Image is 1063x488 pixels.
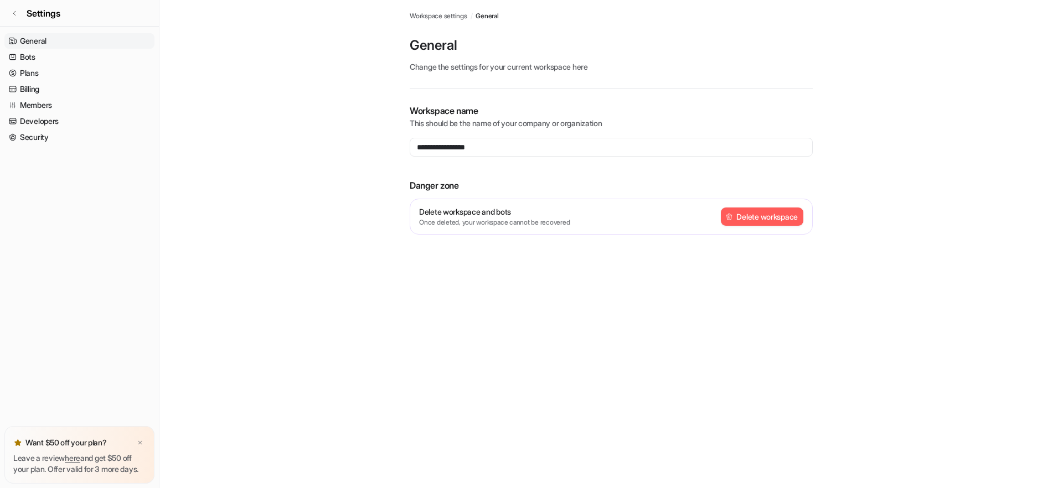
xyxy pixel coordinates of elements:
a: Developers [4,113,154,129]
a: General [4,33,154,49]
p: Delete workspace and bots [419,206,570,217]
a: General [476,11,498,21]
p: Danger zone [410,179,813,192]
p: Want $50 off your plan? [25,437,107,448]
button: Delete workspace [721,207,803,226]
p: This should be the name of your company or organization [410,117,813,129]
p: General [410,37,813,54]
a: Workspace settings [410,11,467,21]
a: Members [4,97,154,113]
img: star [13,438,22,447]
span: / [471,11,473,21]
a: here [65,453,80,463]
a: Plans [4,65,154,81]
span: Settings [27,7,60,20]
p: Change the settings for your current workspace here [410,61,813,72]
a: Bots [4,49,154,65]
p: Leave a review and get $50 off your plan. Offer valid for 3 more days. [13,453,146,475]
a: Billing [4,81,154,97]
img: x [137,439,143,447]
p: Once deleted, your workspace cannot be recovered [419,217,570,227]
a: Security [4,129,154,145]
p: Workspace name [410,104,813,117]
